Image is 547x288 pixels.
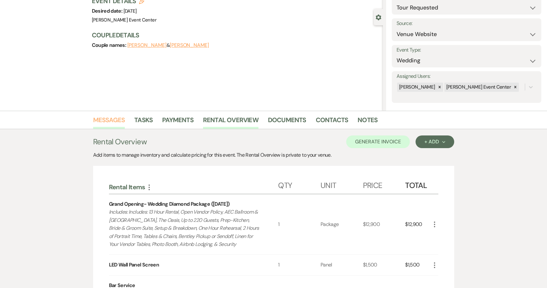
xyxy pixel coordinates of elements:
div: Package [321,194,363,254]
div: Grand Opening- Wedding Diamond Package ([DATE]) [109,200,230,208]
div: Rental Items [109,183,278,191]
span: [PERSON_NAME] Event Center [92,17,156,23]
button: Close lead details [376,14,381,20]
a: Messages [93,115,125,129]
div: $1,500 [405,255,430,275]
a: Payments [162,115,194,129]
a: Rental Overview [203,115,258,129]
span: [DATE] [124,8,137,14]
a: Notes [358,115,378,129]
button: Generate Invoice [346,135,410,148]
label: Event Type: [397,46,537,55]
div: Add items to manage inventory and calculate pricing for this event. The Rental Overview is privat... [93,151,454,159]
div: Qty [278,175,321,194]
div: 1 [278,194,321,254]
button: [PERSON_NAME] [170,43,209,48]
label: Source: [397,19,537,28]
div: Total [405,175,430,194]
h3: Couple Details [92,31,377,40]
div: Unit [321,175,363,194]
h3: Rental Overview [93,136,147,147]
div: $12,900 [363,194,405,254]
span: & [127,42,209,48]
button: + Add [416,135,454,148]
div: + Add [424,139,445,144]
button: [PERSON_NAME] [127,43,167,48]
span: Couple names: [92,42,127,48]
a: Tasks [134,115,153,129]
span: Desired date: [92,8,124,14]
a: Documents [268,115,306,129]
a: Contacts [316,115,348,129]
div: Panel [321,255,363,275]
div: Price [363,175,405,194]
label: Assigned Users: [397,72,537,81]
div: $12,900 [405,194,430,254]
div: LED Wall Panel Screen [109,261,159,269]
div: $1,500 [363,255,405,275]
div: [PERSON_NAME] Event Center [444,83,512,92]
div: [PERSON_NAME] [397,83,436,92]
p: Includes: Includes: 13 Hour Rental, Open Vendor Policy, AEC Ballroom & [GEOGRAPHIC_DATA], The Oas... [109,208,261,248]
div: 1 [278,255,321,275]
